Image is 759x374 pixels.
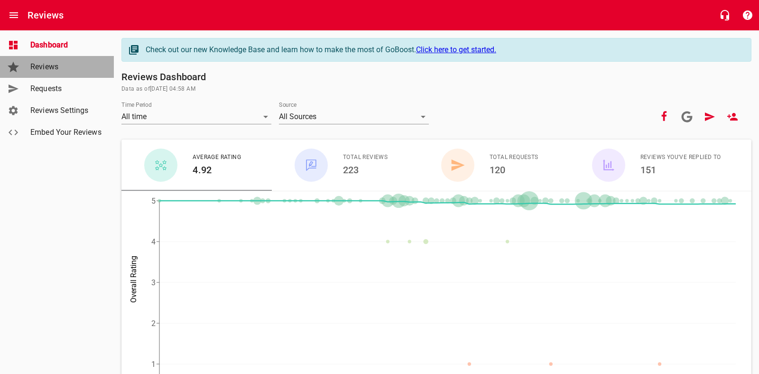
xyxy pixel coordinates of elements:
button: Live Chat [713,4,736,27]
a: Connect your Google account [676,105,698,128]
h6: Reviews Dashboard [121,69,751,84]
span: Reviews You've Replied To [640,153,721,162]
tspan: 5 [151,196,156,206]
a: Click here to get started. [416,45,496,54]
h6: 223 [343,162,388,178]
tspan: 1 [151,360,156,369]
h6: 4.92 [193,162,241,178]
span: Reviews [30,61,102,73]
span: Total Requests [490,153,538,162]
span: Dashboard [30,39,102,51]
button: Support Portal [736,4,759,27]
span: Embed Your Reviews [30,127,102,138]
tspan: 3 [151,278,156,287]
div: All Sources [279,109,429,124]
a: New User [721,105,744,128]
span: Total Reviews [343,153,388,162]
a: Request Review [698,105,721,128]
label: Time Period [121,102,152,108]
tspan: Overall Rating [129,256,138,303]
h6: 151 [640,162,721,178]
button: Your Facebook account is connected [653,105,676,128]
span: Data as of [DATE] 04:58 AM [121,84,751,94]
span: Requests [30,83,102,94]
h6: 120 [490,162,538,178]
tspan: 2 [151,319,156,328]
div: Check out our new Knowledge Base and learn how to make the most of GoBoost. [146,44,741,56]
tspan: 4 [151,237,156,246]
span: Average Rating [193,153,241,162]
label: Source [279,102,296,108]
button: Open drawer [2,4,25,27]
div: All time [121,109,271,124]
span: Reviews Settings [30,105,102,116]
h6: Reviews [28,8,64,23]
